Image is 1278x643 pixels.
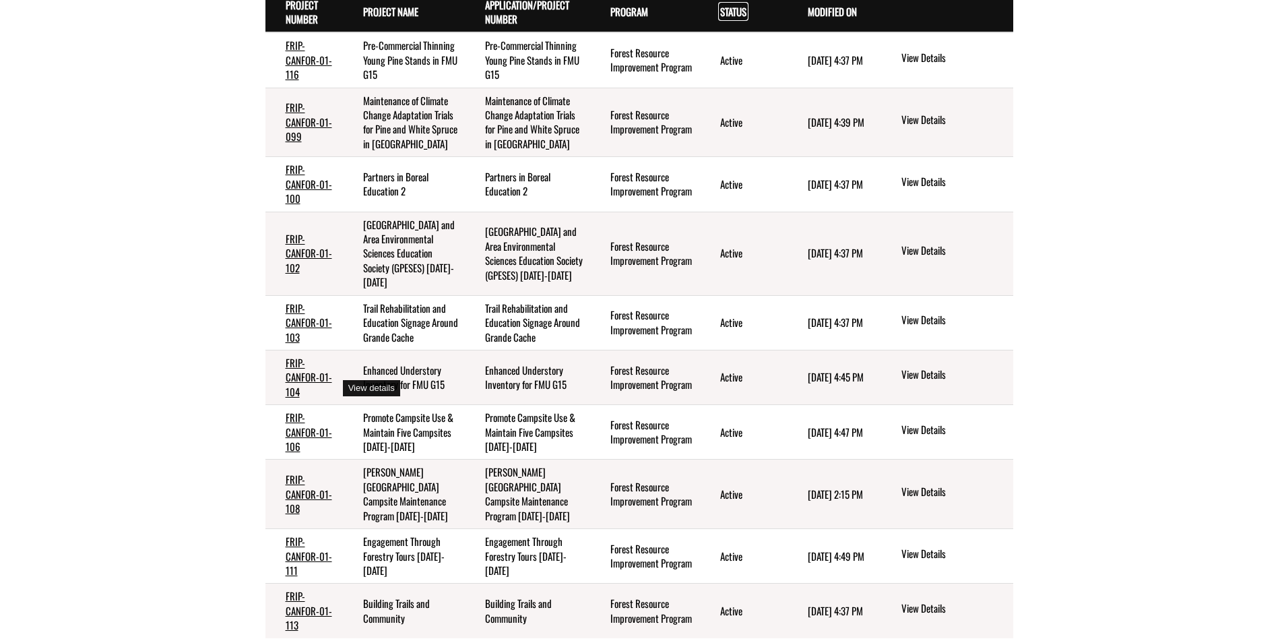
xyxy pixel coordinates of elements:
td: Enhanced Understory Inventory for FMU G15 [343,350,465,404]
td: Forest Resource Improvement Program [590,32,700,88]
td: 6/6/2025 4:37 PM [788,157,879,212]
a: View details [901,243,1007,259]
a: View details [901,313,1007,329]
td: Engagement Through Forestry Tours 2022-2026 [465,529,590,584]
time: [DATE] 4:45 PM [808,369,864,384]
time: [DATE] 4:49 PM [808,549,864,563]
td: 5/7/2025 4:47 PM [788,405,879,460]
td: Forest Resource Improvement Program [590,88,700,157]
td: action menu [879,295,1013,350]
td: Forest Resource Improvement Program [590,405,700,460]
td: Active [700,88,788,157]
a: Project Name [363,4,418,19]
a: View details [901,51,1007,67]
td: action menu [879,405,1013,460]
td: Trail Rehabilitation and Education Signage Around Grande Cache [343,295,465,350]
td: 5/7/2025 4:45 PM [788,350,879,404]
time: [DATE] 4:37 PM [808,53,863,67]
div: View details [343,380,400,397]
a: FRIP-CANFOR-01-099 [286,100,332,144]
time: [DATE] 2:15 PM [808,487,863,501]
td: Forest Resource Improvement Program [590,157,700,212]
td: FRIP-CANFOR-01-104 [265,350,343,404]
td: FRIP-CANFOR-01-100 [265,157,343,212]
td: FRIP-CANFOR-01-113 [265,584,343,638]
td: 6/6/2025 4:37 PM [788,212,879,295]
td: Maintenance of Climate Change Adaptation Trials for Pine and White Spruce in Alberta [343,88,465,157]
td: Grande Prairie and Area Environmental Sciences Education Society (GPESES) 2022-2026 [465,212,590,295]
td: Active [700,529,788,584]
td: Forest Resource Improvement Program [590,529,700,584]
a: View details [901,175,1007,191]
td: FRIP-CANFOR-01-106 [265,405,343,460]
td: Trail Rehabilitation and Education Signage Around Grande Cache [465,295,590,350]
td: action menu [879,460,1013,529]
a: View details [901,367,1007,384]
td: action menu [879,584,1013,638]
a: Status [720,4,746,19]
td: Forest Resource Improvement Program [590,350,700,404]
time: [DATE] 4:39 PM [808,115,864,129]
a: FRIP-CANFOR-01-106 [286,410,332,454]
td: Forest Resource Improvement Program [590,295,700,350]
td: 7/11/2025 2:15 PM [788,460,879,529]
td: Active [700,212,788,295]
td: Promote Campsite Use & Maintain Five Campsites 2022-2027 [465,405,590,460]
td: action menu [879,157,1013,212]
td: Partners in Boreal Education 2 [343,157,465,212]
td: FRIP-CANFOR-01-108 [265,460,343,529]
td: Pre-Commercial Thinning Young Pine Stands in FMU G15 [343,32,465,88]
time: [DATE] 4:37 PM [808,315,863,330]
td: 5/7/2025 4:49 PM [788,529,879,584]
td: FRIP-CANFOR-01-111 [265,529,343,584]
td: Hines Creek Area Campsite Maintenance Program 2022-2026 [465,460,590,529]
a: View details [901,547,1007,563]
td: FRIP-CANFOR-01-099 [265,88,343,157]
a: FRIP-CANFOR-01-116 [286,38,332,82]
td: action menu [879,32,1013,88]
td: Active [700,32,788,88]
td: Forest Resource Improvement Program [590,460,700,529]
a: Program [610,4,648,19]
td: 6/6/2025 4:37 PM [788,295,879,350]
a: FRIP-CANFOR-01-103 [286,301,332,344]
a: View details [901,423,1007,439]
a: View details [901,113,1007,129]
td: Forest Resource Improvement Program [590,584,700,638]
a: FRIP-CANFOR-01-108 [286,472,332,516]
td: action menu [879,529,1013,584]
td: action menu [879,212,1013,295]
a: FRIP-CANFOR-01-113 [286,588,332,632]
td: 6/6/2025 4:37 PM [788,32,879,88]
td: action menu [879,350,1013,404]
td: Active [700,350,788,404]
a: Modified On [808,4,857,19]
td: FRIP-CANFOR-01-103 [265,295,343,350]
td: 6/6/2025 4:37 PM [788,584,879,638]
td: Hines Creek Area Campsite Maintenance Program 2022-2026 [343,460,465,529]
td: action menu [879,88,1013,157]
td: Active [700,405,788,460]
td: Enhanced Understory Inventory for FMU G15 [465,350,590,404]
a: FRIP-CANFOR-01-100 [286,162,332,206]
td: FRIP-CANFOR-01-116 [265,32,343,88]
a: FRIP-CANFOR-01-104 [286,355,332,399]
td: Active [700,460,788,529]
time: [DATE] 4:37 PM [808,603,863,618]
td: Pre-Commercial Thinning Young Pine Stands in FMU G15 [465,32,590,88]
time: [DATE] 4:37 PM [808,245,863,260]
a: View details [901,485,1007,501]
td: Active [700,157,788,212]
td: Partners in Boreal Education 2 [465,157,590,212]
time: [DATE] 4:37 PM [808,177,863,191]
a: FRIP-CANFOR-01-102 [286,231,332,275]
td: Maintenance of Climate Change Adaptation Trials for Pine and White Spruce in Alberta [465,88,590,157]
td: Promote Campsite Use & Maintain Five Campsites 2022-2027 [343,405,465,460]
td: Building Trails and Community [465,584,590,638]
time: [DATE] 4:47 PM [808,425,863,439]
td: FRIP-CANFOR-01-102 [265,212,343,295]
td: Grande Prairie and Area Environmental Sciences Education Society (GPESES) 2022-2026 [343,212,465,295]
td: Active [700,584,788,638]
td: Forest Resource Improvement Program [590,212,700,295]
a: View details [901,601,1007,617]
